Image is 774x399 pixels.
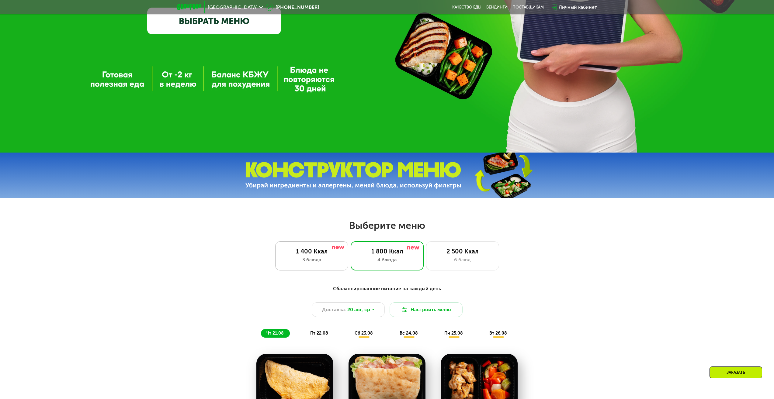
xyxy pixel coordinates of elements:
[322,306,346,313] span: Доставка:
[282,248,342,255] div: 1 400 Ккал
[19,219,755,232] h2: Выберите меню
[355,331,373,336] span: сб 23.08
[559,4,597,11] div: Личный кабинет
[400,331,418,336] span: вс 24.08
[266,331,284,336] span: чт 21.08
[357,248,417,255] div: 1 800 Ккал
[147,8,281,34] a: ВЫБРАТЬ МЕНЮ
[512,5,544,10] div: поставщикам
[390,302,463,317] button: Настроить меню
[310,331,328,336] span: пт 22.08
[432,256,493,263] div: 6 блюд
[357,256,417,263] div: 4 блюда
[347,306,370,313] span: 20 авг, ср
[486,5,508,10] a: Вендинги
[432,248,493,255] div: 2 500 Ккал
[207,285,567,293] div: Сбалансированное питание на каждый день
[208,5,258,10] span: [GEOGRAPHIC_DATA]
[710,366,762,378] div: Заказать
[444,331,463,336] span: пн 25.08
[452,5,481,10] a: Качество еды
[266,4,319,11] a: [PHONE_NUMBER]
[489,331,507,336] span: вт 26.08
[282,256,342,263] div: 3 блюда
